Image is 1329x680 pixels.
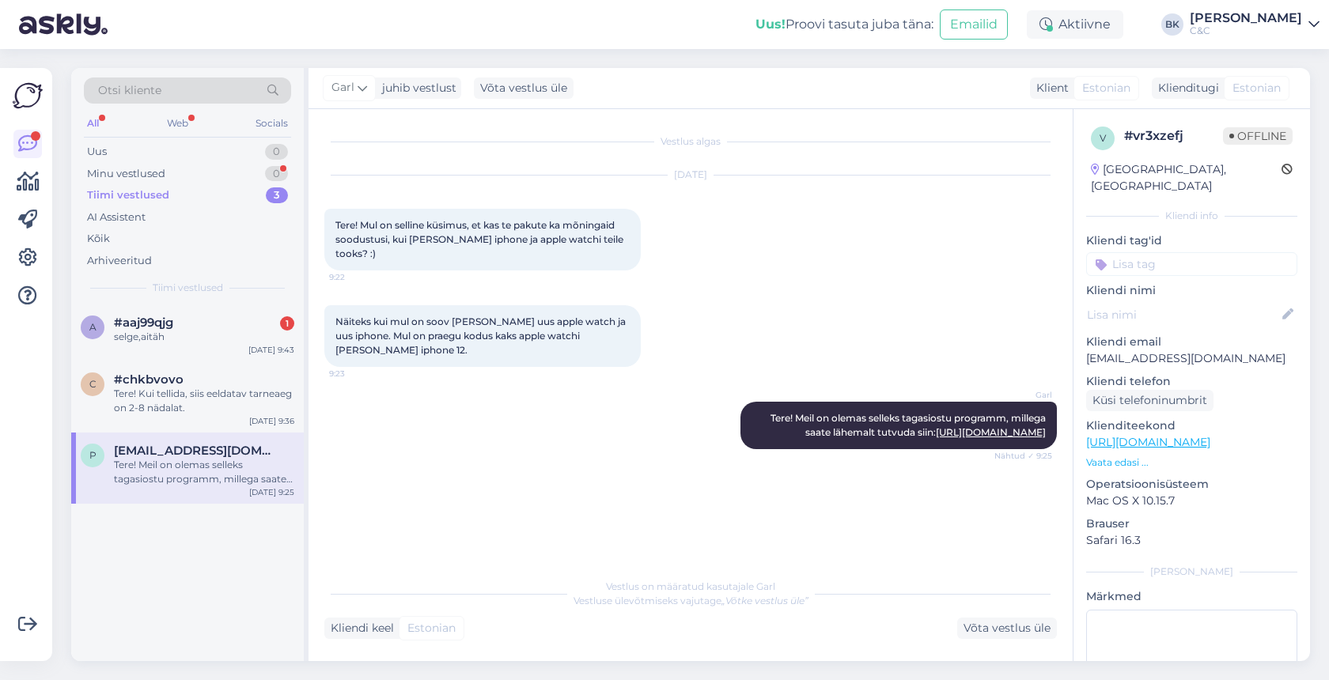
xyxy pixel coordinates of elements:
[606,580,775,592] span: Vestlus on määratud kasutajale Garl
[331,79,354,96] span: Garl
[1086,252,1297,276] input: Lisa tag
[87,187,169,203] div: Tiimi vestlused
[1091,161,1282,195] div: [GEOGRAPHIC_DATA], [GEOGRAPHIC_DATA]
[1190,12,1302,25] div: [PERSON_NAME]
[248,344,294,356] div: [DATE] 9:43
[1086,350,1297,367] p: [EMAIL_ADDRESS][DOMAIN_NAME]
[84,113,102,134] div: All
[153,281,223,295] span: Tiimi vestlused
[1086,232,1297,249] p: Kliendi tag'id
[324,620,394,637] div: Kliendi keel
[721,595,808,606] i: „Võtke vestlus üle”
[993,389,1052,401] span: Garl
[164,113,191,134] div: Web
[280,316,294,331] div: 1
[1223,127,1293,145] span: Offline
[114,387,294,415] div: Tere! Kui tellida, siis eeldatav tarneaeg on 2-8 nädalat.
[324,168,1057,182] div: [DATE]
[755,17,786,32] b: Uus!
[114,315,173,330] span: #aaj99qjg
[755,15,933,34] div: Proovi tasuta juba täna:
[1232,80,1281,96] span: Estonian
[324,134,1057,149] div: Vestlus algas
[89,378,97,390] span: c
[87,166,165,182] div: Minu vestlused
[1086,455,1297,470] p: Vaata edasi ...
[89,449,97,461] span: p
[936,426,1046,438] a: [URL][DOMAIN_NAME]
[335,315,628,356] span: Näiteks kui mul on soov [PERSON_NAME] uus apple watch ja uus iphone. Mul on praegu kodus kaks app...
[89,321,97,333] span: a
[376,80,456,96] div: juhib vestlust
[265,166,288,182] div: 0
[329,368,388,380] span: 9:23
[1152,80,1219,96] div: Klienditugi
[957,618,1057,639] div: Võta vestlus üle
[266,187,288,203] div: 3
[1124,127,1223,145] div: # vr3xzefj
[1190,12,1320,37] a: [PERSON_NAME]C&C
[265,144,288,160] div: 0
[87,253,152,269] div: Arhiveeritud
[114,330,294,344] div: selge,aitäh
[771,412,1048,438] span: Tere! Meil on olemas selleks tagasiostu programm, millega saate lähemalt tutvuda siin:
[1086,435,1210,449] a: [URL][DOMAIN_NAME]
[329,271,388,283] span: 9:22
[1086,516,1297,532] p: Brauser
[87,210,146,225] div: AI Assistent
[993,450,1052,462] span: Nähtud ✓ 9:25
[1027,10,1123,39] div: Aktiivne
[574,595,808,606] span: Vestluse ülevõtmiseks vajutage
[1086,476,1297,493] p: Operatsioonisüsteem
[98,82,161,99] span: Otsi kliente
[940,9,1008,40] button: Emailid
[1086,282,1297,299] p: Kliendi nimi
[1086,390,1214,411] div: Küsi telefoninumbrit
[114,444,278,458] span: paatkadri@gmail.com
[1086,209,1297,223] div: Kliendi info
[1086,334,1297,350] p: Kliendi email
[87,144,107,160] div: Uus
[1087,306,1279,323] input: Lisa nimi
[114,458,294,486] div: Tere! Meil on olemas selleks tagasiostu programm, millega saate lähemalt tutvuda siin: [URL][DOMA...
[87,231,110,247] div: Kõik
[1086,417,1297,434] p: Klienditeekond
[1161,13,1183,36] div: BK
[407,620,456,637] span: Estonian
[13,81,43,111] img: Askly Logo
[249,415,294,427] div: [DATE] 9:36
[252,113,291,134] div: Socials
[1190,25,1302,37] div: C&C
[1100,132,1106,144] span: v
[1082,80,1130,96] span: Estonian
[474,77,574,99] div: Võta vestlus üle
[114,372,184,387] span: #chkbvovo
[1086,373,1297,390] p: Kliendi telefon
[249,486,294,498] div: [DATE] 9:25
[1086,588,1297,605] p: Märkmed
[1086,532,1297,549] p: Safari 16.3
[1086,493,1297,509] p: Mac OS X 10.15.7
[335,219,626,259] span: Tere! Mul on selline küsimus, et kas te pakute ka mõningaid soodustusi, kui [PERSON_NAME] iphone ...
[1086,565,1297,579] div: [PERSON_NAME]
[1030,80,1069,96] div: Klient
